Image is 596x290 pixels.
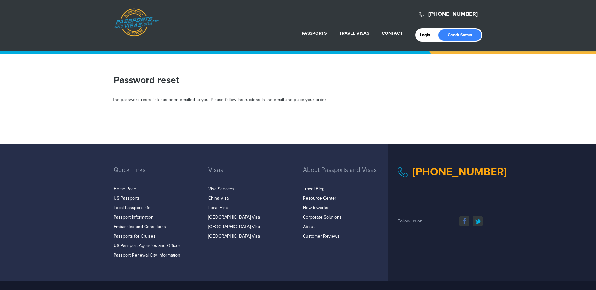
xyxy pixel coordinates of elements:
a: Contact [382,31,403,36]
a: Check Status [438,29,481,41]
a: US Passport Agencies and Offices [114,243,181,248]
a: Visa Services [208,186,234,191]
a: [PHONE_NUMBER] [428,11,478,18]
a: Passport Information [114,215,154,220]
div: The password reset link has been emailed to you. Please follow instructions in the email and plac... [112,97,484,103]
a: Resource Center [303,196,336,201]
a: Passports [302,31,327,36]
h3: About Passports and Visas [303,166,388,183]
a: Travel Visas [339,31,369,36]
a: Customer Reviews [303,234,339,239]
a: Login [420,33,435,38]
a: About [303,224,315,229]
h1: Password reset [114,75,388,86]
a: Local Visa [208,205,228,210]
h3: Visas [208,166,293,183]
a: twitter [473,216,483,226]
a: facebook [459,216,469,226]
a: Travel Blog [303,186,325,191]
a: Embassies and Consulates [114,224,166,229]
h3: Quick Links [114,166,199,183]
span: Follow us on [398,219,422,224]
a: Passport Renewal City Information [114,253,180,258]
a: [GEOGRAPHIC_DATA] Visa [208,234,260,239]
a: US Passports [114,196,140,201]
a: Local Passport Info [114,205,150,210]
a: [PHONE_NUMBER] [412,166,507,178]
a: Passports & [DOMAIN_NAME] [114,8,159,37]
a: Home Page [114,186,136,191]
a: Corporate Solutions [303,215,342,220]
a: [GEOGRAPHIC_DATA] Visa [208,224,260,229]
a: Passports for Cruises [114,234,156,239]
a: [GEOGRAPHIC_DATA] Visa [208,215,260,220]
a: China Visa [208,196,229,201]
a: How it works [303,205,328,210]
